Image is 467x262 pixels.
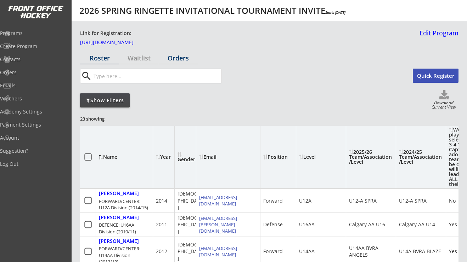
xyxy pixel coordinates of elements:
[178,152,195,162] div: Gender
[178,190,205,211] div: [DEMOGRAPHIC_DATA]
[349,197,377,204] div: U12-A SPRA
[299,197,311,204] div: U12A
[80,40,151,48] a: [URL][DOMAIN_NAME]
[263,248,283,255] div: Forward
[413,69,458,83] button: Quick Register
[199,194,237,207] a: [EMAIL_ADDRESS][DOMAIN_NAME]
[349,245,393,258] div: U14AA BVRA ANGELS
[156,221,167,228] div: 2011
[80,70,92,82] button: search
[199,155,257,159] div: Email
[79,6,345,15] div: 2026 SPRING RINGETTE INVITATIONAL TOURNAMENT INVITE
[156,155,174,159] div: Year
[199,215,237,234] a: [EMAIL_ADDRESS][PERSON_NAME][DOMAIN_NAME]
[178,241,205,262] div: [DEMOGRAPHIC_DATA]
[159,55,198,61] div: Orders
[299,221,315,228] div: U16AA
[80,97,130,104] div: Show Filters
[399,197,427,204] div: U12-A SPRA
[156,197,167,204] div: 2014
[325,10,345,15] em: Starts [DATE]
[99,238,139,244] div: [PERSON_NAME]
[80,116,131,122] div: 23 showing
[449,197,456,204] div: No
[92,69,221,83] input: Type here...
[430,90,458,101] button: Click to download full roster. Your browser settings may try to block it, check your security set...
[263,197,283,204] div: Forward
[99,215,139,221] div: [PERSON_NAME]
[399,221,435,228] div: Calgary AA U14
[399,248,441,255] div: U14A BVRA BLAZE
[349,221,385,228] div: Calgary AA U16
[263,221,283,228] div: Defense
[99,155,157,159] div: Name
[349,150,393,164] div: 2025/26 Team/Association/Level
[99,191,139,197] div: [PERSON_NAME]
[80,55,119,61] div: Roster
[399,150,443,164] div: 2024/25 Team/Association/Level
[299,155,343,159] div: Level
[156,248,167,255] div: 2012
[199,245,237,258] a: [EMAIL_ADDRESS][DOMAIN_NAME]
[99,198,150,211] div: FORWARD/CENTER: U12A Division (2014/15)
[178,214,205,235] div: [DEMOGRAPHIC_DATA]
[449,221,457,228] div: Yes
[119,55,158,61] div: Waitlist
[299,248,315,255] div: U14AA
[99,222,150,234] div: DEFENCE: U16AA Division (2010/11)
[8,6,64,19] img: FOH%20White%20Logo%20Transparent.png
[429,101,458,110] div: Download Current View
[449,248,457,255] div: Yes
[417,30,458,42] a: Edit Program
[80,30,133,37] div: Link for Registration:
[263,155,293,159] div: Position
